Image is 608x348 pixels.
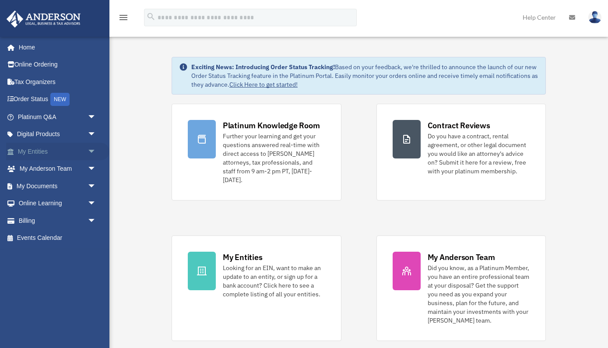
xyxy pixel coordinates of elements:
div: Do you have a contract, rental agreement, or other legal document you would like an attorney's ad... [428,132,530,176]
span: arrow_drop_down [88,160,105,178]
a: Contract Reviews Do you have a contract, rental agreement, or other legal document you would like... [376,104,546,200]
i: search [146,12,156,21]
a: Platinum Knowledge Room Further your learning and get your questions answered real-time with dire... [172,104,341,200]
span: arrow_drop_down [88,126,105,144]
a: Billingarrow_drop_down [6,212,109,229]
img: User Pic [588,11,601,24]
a: Order StatusNEW [6,91,109,109]
a: Home [6,39,105,56]
div: My Entities [223,252,262,263]
a: My Anderson Teamarrow_drop_down [6,160,109,178]
span: arrow_drop_down [88,195,105,213]
div: Contract Reviews [428,120,490,131]
i: menu [118,12,129,23]
a: Events Calendar [6,229,109,247]
img: Anderson Advisors Platinum Portal [4,11,83,28]
a: My Entitiesarrow_drop_down [6,143,109,160]
span: arrow_drop_down [88,212,105,230]
a: Online Ordering [6,56,109,74]
span: arrow_drop_down [88,108,105,126]
span: arrow_drop_down [88,177,105,195]
strong: Exciting News: Introducing Order Status Tracking! [191,63,335,71]
div: NEW [50,93,70,106]
div: My Anderson Team [428,252,495,263]
a: Click Here to get started! [229,81,298,88]
div: Did you know, as a Platinum Member, you have an entire professional team at your disposal? Get th... [428,264,530,325]
div: Looking for an EIN, want to make an update to an entity, or sign up for a bank account? Click her... [223,264,325,299]
a: My Entities Looking for an EIN, want to make an update to an entity, or sign up for a bank accoun... [172,236,341,341]
a: Tax Organizers [6,73,109,91]
a: Online Learningarrow_drop_down [6,195,109,212]
div: Based on your feedback, we're thrilled to announce the launch of our new Order Status Tracking fe... [191,63,538,89]
a: menu [118,15,129,23]
div: Further your learning and get your questions answered real-time with direct access to [PERSON_NAM... [223,132,325,184]
div: Platinum Knowledge Room [223,120,320,131]
a: My Documentsarrow_drop_down [6,177,109,195]
span: arrow_drop_down [88,143,105,161]
a: Digital Productsarrow_drop_down [6,126,109,143]
a: My Anderson Team Did you know, as a Platinum Member, you have an entire professional team at your... [376,236,546,341]
a: Platinum Q&Aarrow_drop_down [6,108,109,126]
